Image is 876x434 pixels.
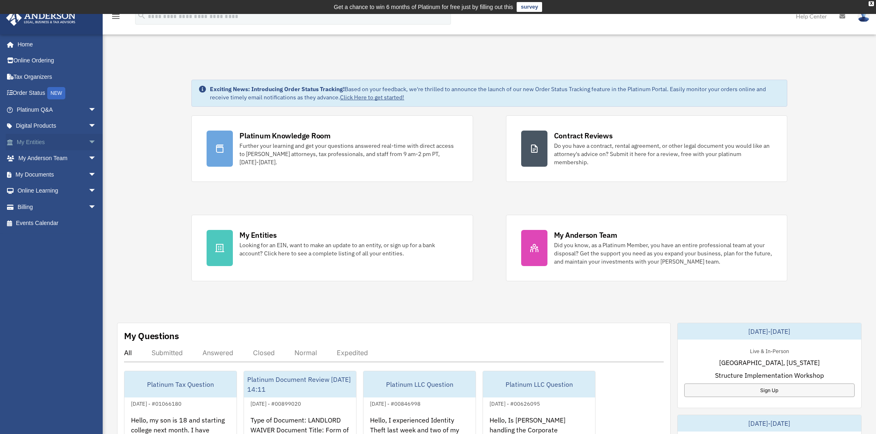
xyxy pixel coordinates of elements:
a: Order StatusNEW [6,85,109,102]
div: Answered [202,349,233,357]
a: Platinum Q&Aarrow_drop_down [6,101,109,118]
div: [DATE]-[DATE] [678,323,861,340]
div: Closed [253,349,275,357]
div: [DATE] - #00626095 [483,399,547,407]
div: My Entities [239,230,276,240]
a: Click Here to get started! [340,94,404,101]
i: search [137,11,146,20]
a: Home [6,36,105,53]
div: Get a chance to win 6 months of Platinum for free just by filling out this [334,2,513,12]
div: My Anderson Team [554,230,617,240]
div: [DATE] - #01066180 [124,399,188,407]
div: Platinum Tax Question [124,371,237,397]
span: arrow_drop_down [88,101,105,118]
div: Normal [294,349,317,357]
div: My Questions [124,330,179,342]
div: [DATE] - #00899020 [244,399,308,407]
div: Live & In-Person [743,346,796,355]
span: Structure Implementation Workshop [715,370,824,380]
div: [DATE] - #00846998 [363,399,427,407]
img: User Pic [858,10,870,22]
a: survey [517,2,542,12]
a: Billingarrow_drop_down [6,199,109,215]
a: menu [111,14,121,21]
div: close [869,1,874,6]
span: arrow_drop_down [88,183,105,200]
a: Events Calendar [6,215,109,232]
div: Based on your feedback, we're thrilled to announce the launch of our new Order Status Tracking fe... [210,85,780,101]
a: Tax Organizers [6,69,109,85]
span: arrow_drop_down [88,199,105,216]
a: Platinum Knowledge Room Further your learning and get your questions answered real-time with dire... [191,115,473,182]
div: Do you have a contract, rental agreement, or other legal document you would like an attorney's ad... [554,142,772,166]
span: [GEOGRAPHIC_DATA], [US_STATE] [719,358,820,367]
div: Looking for an EIN, want to make an update to an entity, or sign up for a bank account? Click her... [239,241,458,257]
div: Further your learning and get your questions answered real-time with direct access to [PERSON_NAM... [239,142,458,166]
a: My Documentsarrow_drop_down [6,166,109,183]
a: Contract Reviews Do you have a contract, rental agreement, or other legal document you would like... [506,115,787,182]
div: Contract Reviews [554,131,613,141]
strong: Exciting News: Introducing Order Status Tracking! [210,85,345,93]
a: My Entitiesarrow_drop_down [6,134,109,150]
a: Online Ordering [6,53,109,69]
div: Did you know, as a Platinum Member, you have an entire professional team at your disposal? Get th... [554,241,772,266]
i: menu [111,11,121,21]
div: Platinum LLC Question [363,371,476,397]
div: All [124,349,132,357]
div: Submitted [152,349,183,357]
a: Sign Up [684,383,855,397]
span: arrow_drop_down [88,118,105,135]
span: arrow_drop_down [88,166,105,183]
span: arrow_drop_down [88,150,105,167]
span: arrow_drop_down [88,134,105,151]
div: [DATE]-[DATE] [678,415,861,432]
a: My Anderson Teamarrow_drop_down [6,150,109,167]
div: NEW [47,87,65,99]
a: My Entities Looking for an EIN, want to make an update to an entity, or sign up for a bank accoun... [191,215,473,281]
div: Expedited [337,349,368,357]
a: Digital Productsarrow_drop_down [6,118,109,134]
div: Platinum Document Review [DATE] 14:11 [244,371,356,397]
div: Platinum LLC Question [483,371,595,397]
img: Anderson Advisors Platinum Portal [4,10,78,26]
a: My Anderson Team Did you know, as a Platinum Member, you have an entire professional team at your... [506,215,787,281]
a: Online Learningarrow_drop_down [6,183,109,199]
div: Platinum Knowledge Room [239,131,331,141]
